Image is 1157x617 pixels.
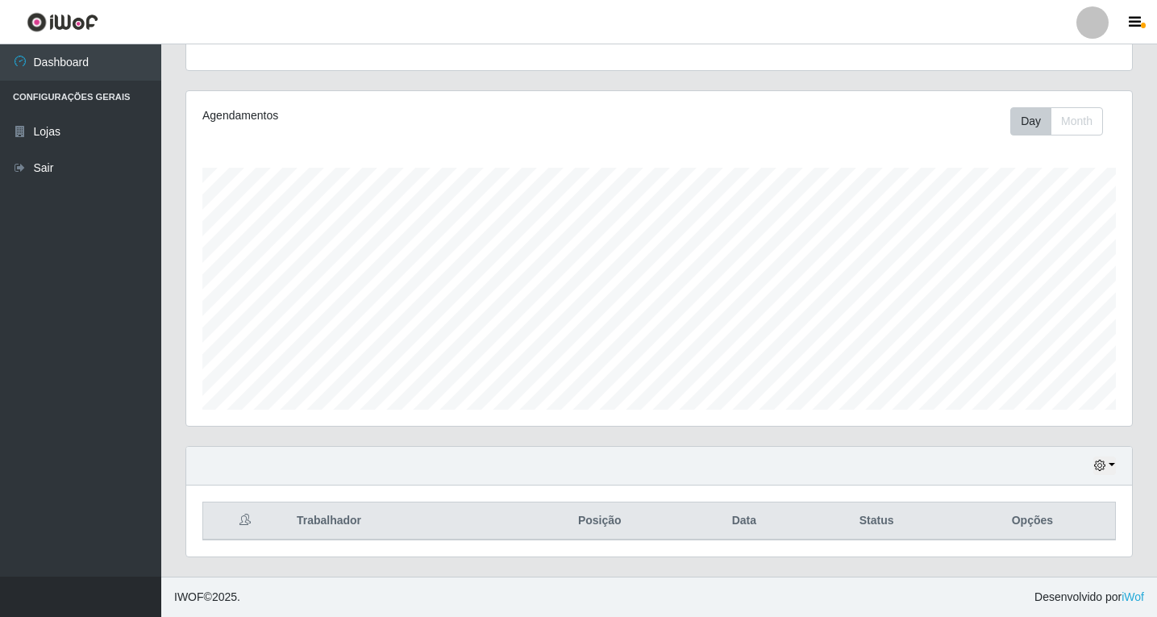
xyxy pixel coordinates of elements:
[514,502,685,540] th: Posição
[287,502,514,540] th: Trabalhador
[202,107,569,124] div: Agendamentos
[1010,107,1051,135] button: Day
[1010,107,1116,135] div: Toolbar with button groups
[1051,107,1103,135] button: Month
[804,502,950,540] th: Status
[1010,107,1103,135] div: First group
[174,590,204,603] span: IWOF
[27,12,98,32] img: CoreUI Logo
[950,502,1116,540] th: Opções
[1122,590,1144,603] a: iWof
[174,589,240,606] span: © 2025 .
[685,502,803,540] th: Data
[1034,589,1144,606] span: Desenvolvido por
